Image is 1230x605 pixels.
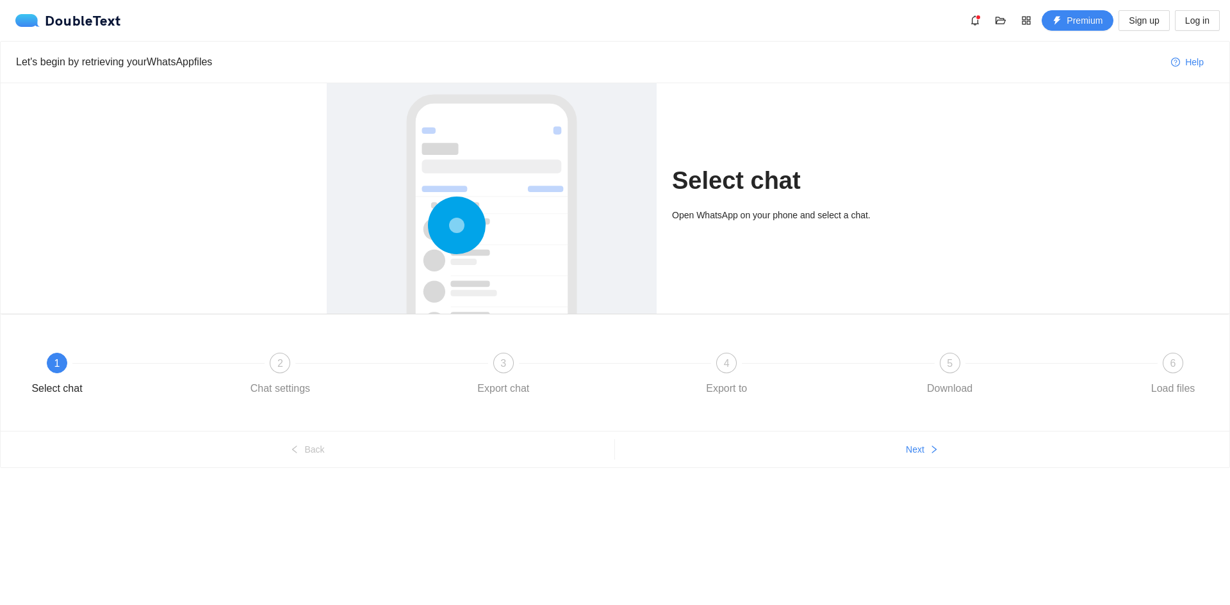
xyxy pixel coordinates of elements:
span: question-circle [1171,58,1180,68]
button: folder-open [990,10,1011,31]
span: Next [906,442,924,456]
div: DoubleText [15,14,121,27]
span: 2 [277,358,283,369]
button: thunderboltPremium [1042,10,1113,31]
button: appstore [1016,10,1037,31]
button: question-circleHelp [1161,52,1214,72]
span: right [930,445,939,455]
button: bell [965,10,985,31]
span: appstore [1017,15,1036,26]
div: 2Chat settings [243,353,466,399]
span: 6 [1170,358,1176,369]
img: logo [15,14,45,27]
span: Premium [1067,13,1103,28]
span: bell [965,15,985,26]
div: 4Export to [689,353,912,399]
div: Download [927,378,972,399]
div: Open WhatsApp on your phone and select a chat. [672,208,903,222]
span: thunderbolt [1053,16,1062,26]
h1: Select chat [672,166,903,196]
span: Help [1185,55,1204,69]
div: 3Export chat [466,353,689,399]
div: 1Select chat [20,353,243,399]
button: Nextright [615,439,1229,460]
div: Chat settings [250,378,310,399]
button: Log in [1175,10,1220,31]
span: folder-open [991,15,1010,26]
div: Load files [1151,378,1195,399]
button: Sign up [1119,10,1169,31]
span: Sign up [1129,13,1159,28]
div: Export to [706,378,747,399]
div: Select chat [31,378,82,399]
a: logoDoubleText [15,14,121,27]
div: Let's begin by retrieving your WhatsApp files [16,54,1161,70]
span: Log in [1185,13,1209,28]
span: 4 [724,358,730,369]
span: 1 [54,358,60,369]
button: leftBack [1,439,614,460]
span: 5 [947,358,953,369]
div: 5Download [913,353,1136,399]
div: Export chat [477,378,529,399]
span: 3 [500,358,506,369]
div: 6Load files [1136,353,1210,399]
